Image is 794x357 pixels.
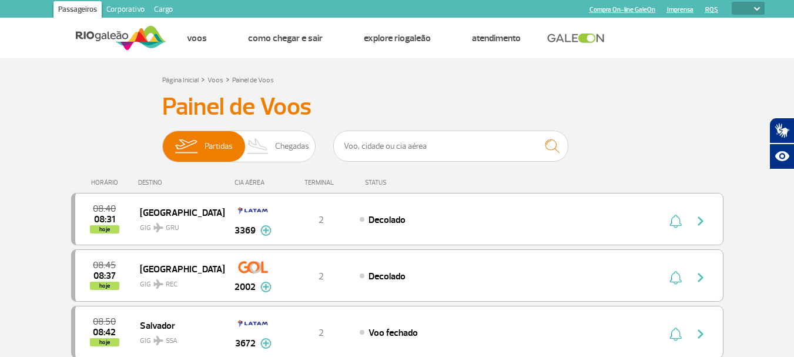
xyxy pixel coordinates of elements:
span: hoje [90,225,119,233]
span: 2025-08-25 08:45:00 [93,261,116,269]
span: 2 [319,327,324,339]
button: Abrir tradutor de língua de sinais. [769,118,794,144]
span: Voo fechado [368,327,418,339]
span: Salvador [140,318,215,333]
img: mais-info-painel-voo.svg [260,225,272,236]
span: hoje [90,282,119,290]
span: [GEOGRAPHIC_DATA] [140,261,215,276]
span: Chegadas [275,131,309,162]
a: Voos [187,32,207,44]
span: 3369 [234,223,256,238]
a: Imprensa [667,6,694,14]
img: destiny_airplane.svg [153,279,163,289]
a: Compra On-line GaleOn [589,6,655,14]
img: slider-desembarque [241,131,276,162]
img: seta-direita-painel-voo.svg [694,214,708,228]
span: GRU [166,223,179,233]
img: mais-info-painel-voo.svg [260,338,272,349]
a: > [226,72,230,86]
a: Explore RIOgaleão [364,32,431,44]
span: 2 [319,214,324,226]
span: REC [166,279,177,290]
a: Cargo [149,1,177,20]
img: sino-painel-voo.svg [669,271,682,285]
span: [GEOGRAPHIC_DATA] [140,205,215,220]
img: destiny_airplane.svg [153,336,163,345]
img: slider-embarque [167,131,205,162]
a: Painel de Voos [232,76,274,85]
span: 2025-08-25 08:40:00 [93,205,116,213]
img: destiny_airplane.svg [153,223,163,232]
a: RQS [705,6,718,14]
span: 2025-08-25 08:37:22 [93,272,116,280]
input: Voo, cidade ou cia aérea [333,131,568,162]
img: seta-direita-painel-voo.svg [694,271,708,285]
span: 3672 [235,336,256,351]
img: seta-direita-painel-voo.svg [694,327,708,341]
img: mais-info-painel-voo.svg [260,282,272,292]
span: Partidas [205,131,233,162]
span: Decolado [368,271,406,282]
a: > [201,72,205,86]
button: Abrir recursos assistivos. [769,144,794,169]
span: GIG [140,273,215,290]
a: Atendimento [472,32,521,44]
div: Plugin de acessibilidade da Hand Talk. [769,118,794,169]
span: 2 [319,271,324,282]
span: 2025-08-25 08:50:00 [93,318,116,326]
span: SSA [166,336,177,346]
a: Voos [207,76,223,85]
h3: Painel de Voos [162,92,632,122]
div: CIA AÉREA [224,179,283,186]
a: Passageiros [53,1,102,20]
div: HORÁRIO [75,179,139,186]
div: DESTINO [138,179,224,186]
span: 2025-08-25 08:31:33 [94,215,115,223]
a: Como chegar e sair [248,32,323,44]
div: STATUS [359,179,455,186]
img: sino-painel-voo.svg [669,327,682,341]
span: 2025-08-25 08:42:15 [93,328,116,336]
span: GIG [140,216,215,233]
span: hoje [90,338,119,346]
a: Corporativo [102,1,149,20]
img: sino-painel-voo.svg [669,214,682,228]
span: Decolado [368,214,406,226]
a: Página Inicial [162,76,199,85]
span: 2002 [234,280,256,294]
span: GIG [140,329,215,346]
div: TERMINAL [283,179,359,186]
